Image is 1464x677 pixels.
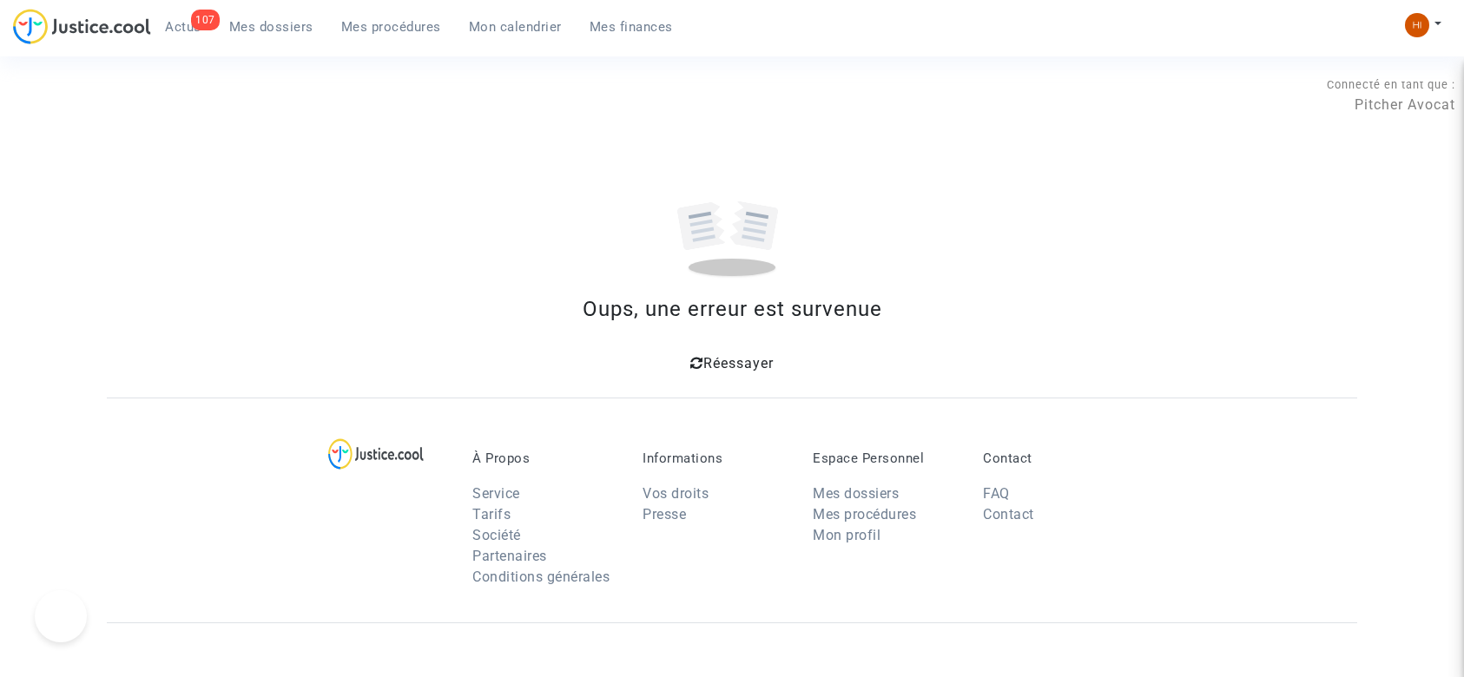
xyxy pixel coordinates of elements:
[328,438,425,470] img: logo-lg.svg
[215,14,327,40] a: Mes dossiers
[643,506,686,523] a: Presse
[165,19,201,35] span: Actus
[813,485,899,502] a: Mes dossiers
[107,293,1357,325] div: Oups, une erreur est survenue
[643,485,709,502] a: Vos droits
[813,450,957,466] p: Espace Personnel
[472,548,547,564] a: Partenaires
[813,506,916,523] a: Mes procédures
[983,450,1127,466] p: Contact
[590,19,673,35] span: Mes finances
[472,485,520,502] a: Service
[703,355,774,371] span: Réessayer
[983,485,1010,502] a: FAQ
[1405,13,1429,37] img: fc99b196863ffcca57bb8fe2645aafd9
[472,527,521,543] a: Société
[1327,78,1455,91] span: Connecté en tant que :
[576,14,687,40] a: Mes finances
[643,450,787,466] p: Informations
[983,506,1034,523] a: Contact
[472,506,511,523] a: Tarifs
[327,14,455,40] a: Mes procédures
[229,19,313,35] span: Mes dossiers
[151,14,215,40] a: 107Actus
[35,590,87,642] iframe: Help Scout Beacon - Open
[455,14,576,40] a: Mon calendrier
[469,19,562,35] span: Mon calendrier
[472,450,617,466] p: À Propos
[13,9,151,44] img: jc-logo.svg
[472,569,610,585] a: Conditions générales
[341,19,441,35] span: Mes procédures
[191,10,220,30] div: 107
[813,527,880,543] a: Mon profil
